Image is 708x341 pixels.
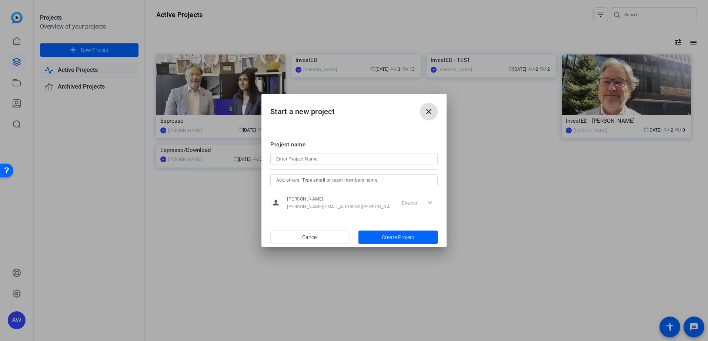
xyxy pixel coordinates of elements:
[261,94,447,124] h2: Start a new project
[270,231,350,244] button: Cancel
[287,204,393,210] span: [PERSON_NAME][EMAIL_ADDRESS][PERSON_NAME][DOMAIN_NAME]
[276,155,432,163] input: Enter Project Name
[358,231,438,244] button: Create Project
[382,234,414,241] span: Create Project
[276,176,432,185] input: Add others: Type email or team members name
[270,197,281,208] mat-icon: person
[270,140,438,149] div: Project name
[424,107,433,116] mat-icon: close
[302,230,318,244] span: Cancel
[287,196,393,202] span: [PERSON_NAME]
